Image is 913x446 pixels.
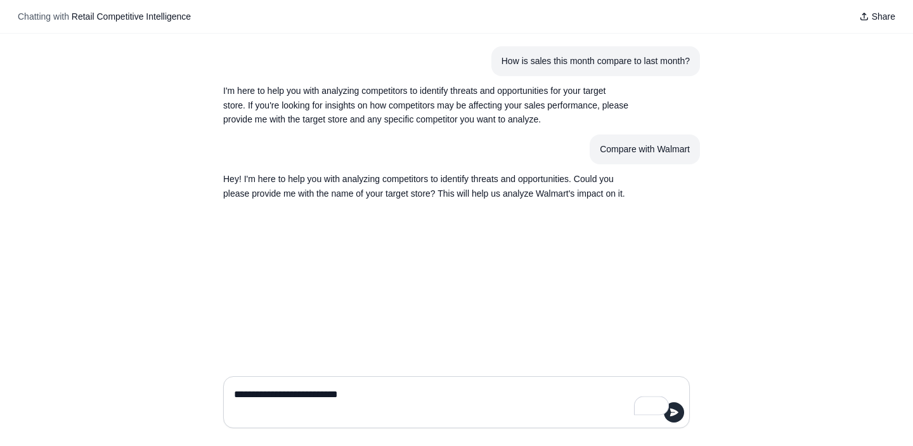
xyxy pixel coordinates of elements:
[850,385,913,446] iframe: Chat Widget
[491,46,700,76] section: User message
[854,8,900,25] button: Share
[13,8,196,25] button: Chatting with Retail Competitive Intelligence
[213,76,639,134] section: Response
[18,10,69,23] span: Chatting with
[72,11,191,22] span: Retail Competitive Intelligence
[213,164,639,209] section: Response
[872,10,895,23] span: Share
[223,172,629,201] p: Hey! I'm here to help you with analyzing competitors to identify threats and opportunities. Could...
[590,134,700,164] section: User message
[223,84,629,127] p: I'm here to help you with analyzing competitors to identify threats and opportunities for your ta...
[231,384,674,420] textarea: To enrich screen reader interactions, please activate Accessibility in Grammarly extension settings
[502,54,690,69] div: How is sales this month compare to last month?
[600,142,690,157] div: Compare with Walmart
